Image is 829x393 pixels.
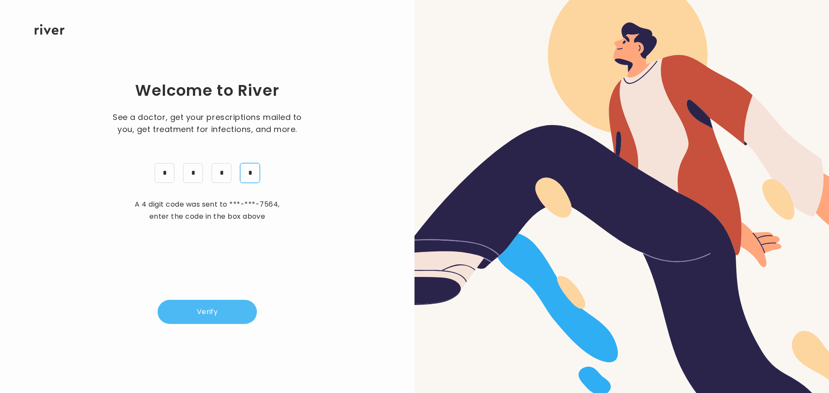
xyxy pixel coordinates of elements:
[183,163,203,183] input: 4
[212,163,231,183] input: 1
[135,80,279,101] h1: Welcome to River
[158,300,257,324] button: Verify
[240,163,260,183] input: 7
[132,198,283,223] p: A 4 digit code was sent to , enter the code in the box above
[155,163,174,183] input: 3
[110,111,304,135] span: See a doctor, get your prescriptions mailed to you, get treatment for infections, and more.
